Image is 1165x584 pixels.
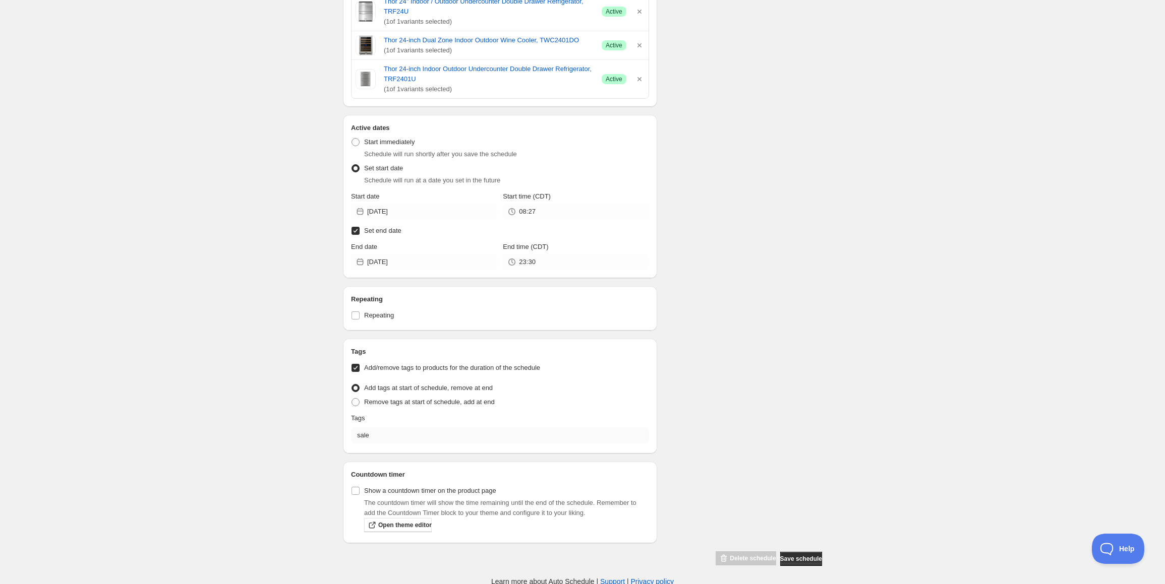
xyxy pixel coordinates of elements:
img: Thor 24-inch Dual Zone Indoor Outdoor Wine Cooler, TWC2401DO Wine Fridges 12032783 [357,35,375,55]
span: ( 1 of 1 variants selected) [384,17,594,27]
h2: Countdown timer [351,470,649,480]
span: Add/remove tags to products for the duration of the schedule [364,364,540,371]
iframe: Toggle Customer Support [1092,534,1145,564]
h2: Active dates [351,123,649,133]
span: Set start date [364,164,403,172]
img: Thor 24-inch Indoor Outdoor Undercounter Double Drawer Refrigerator, TRF2401U Refrigerators 12032782 [356,69,376,89]
span: Add tags at start of schedule, remove at end [364,384,493,392]
span: Active [606,41,622,49]
h2: Tags [351,347,649,357]
span: End date [351,243,377,250]
span: Active [606,8,622,16]
h2: Repeating [351,294,649,304]
span: Open theme editor [378,521,432,529]
span: Set end date [364,227,401,234]
span: Start date [351,192,379,200]
p: The countdown timer will show the time remaining until the end of the schedule. Remember to add t... [364,498,649,518]
span: Remove tags at start of schedule, add at end [364,398,495,406]
span: End time (CDT) [503,243,548,250]
span: Repeating [364,311,394,319]
span: Show a countdown timer on the product page [364,487,496,494]
a: Thor 24-inch Indoor Outdoor Undercounter Double Drawer Refrigerator, TRF2401U [384,64,594,84]
span: Save schedule [780,555,822,563]
span: Active [606,75,622,83]
a: Open theme editor [364,518,432,532]
span: Schedule will run shortly after you save the schedule [364,150,517,158]
button: Save schedule [780,552,822,566]
span: Start immediately [364,138,415,146]
p: Tags [351,413,365,423]
span: Start time (CDT) [503,192,551,200]
span: ( 1 of 1 variants selected) [384,84,594,94]
span: ( 1 of 1 variants selected) [384,45,594,55]
span: Schedule will run at a date you set in the future [364,176,500,184]
a: Thor 24-inch Dual Zone Indoor Outdoor Wine Cooler, TWC2401DO [384,35,594,45]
